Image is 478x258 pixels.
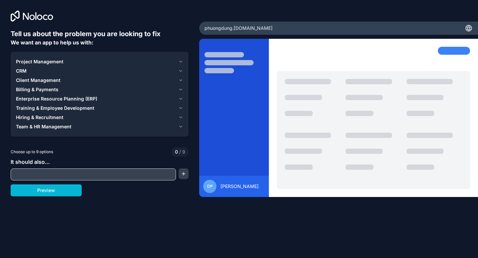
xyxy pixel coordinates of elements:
[11,149,53,155] span: Choose up to 9 options
[11,29,189,38] h6: Tell us about the problem you are looking to fix
[16,57,183,66] button: Project Management
[175,149,178,155] span: 0
[11,39,93,46] span: We want an app to help us with:
[16,96,97,102] span: Enterprise Resource Planning (ERP)
[16,85,183,94] button: Billing & Payments
[16,68,27,74] span: CRM
[16,105,94,111] span: Training & Employee Development
[16,113,183,122] button: Hiring & Recruitment
[16,123,71,130] span: Team & HR Management
[204,25,273,32] span: phuongdung .[DOMAIN_NAME]
[16,77,60,84] span: Client Management
[16,76,183,85] button: Client Management
[16,66,183,76] button: CRM
[16,114,63,121] span: Hiring & Recruitment
[207,184,213,189] span: DP
[16,94,183,103] button: Enterprise Resource Planning (ERP)
[11,184,82,196] button: Preview
[16,58,63,65] span: Project Management
[16,86,58,93] span: Billing & Payments
[178,149,185,155] span: 9
[11,159,50,165] span: It should also...
[16,103,183,113] button: Training & Employee Development
[16,122,183,131] button: Team & HR Management
[220,183,259,190] span: [PERSON_NAME]
[179,149,181,155] span: /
